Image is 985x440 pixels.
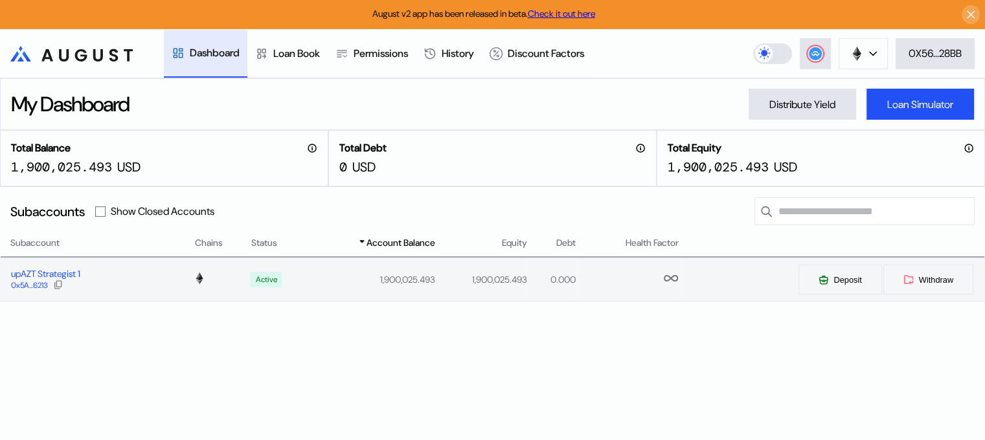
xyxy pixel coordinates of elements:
div: Dashboard [190,46,240,60]
h2: Total Debt [339,141,387,155]
a: History [416,30,482,78]
div: Loan Book [273,47,320,60]
span: Equity [502,236,527,250]
a: Loan Book [247,30,328,78]
div: Permissions [354,47,408,60]
label: Show Closed Accounts [111,204,214,218]
img: chain logo [194,272,205,284]
div: upAZT Strategist 1 [11,268,80,280]
h2: Total Equity [668,141,721,155]
button: Deposit [798,264,882,295]
div: 1,900,025.493 [11,159,112,175]
div: History [442,47,474,60]
div: 0X56...28BB [909,47,962,60]
div: Subaccounts [10,203,85,220]
div: 0 [339,159,347,175]
span: Deposit [833,275,861,285]
span: Account Balance [367,236,435,250]
button: Loan Simulator [866,89,974,120]
a: Discount Factors [482,30,592,78]
button: 0X56...28BB [896,38,975,69]
div: My Dashboard [11,91,129,118]
div: 0x5A...6213 [11,281,48,290]
button: Withdraw [883,264,974,295]
div: Discount Factors [508,47,584,60]
span: Health Factor [626,236,679,250]
button: Distribute Yield [749,89,856,120]
div: 1,900,025.493 [668,159,769,175]
span: August v2 app has been released in beta. [372,8,595,19]
div: Distribute Yield [769,98,835,111]
span: Status [251,236,277,250]
span: Withdraw [919,275,953,285]
td: 1,900,025.493 [308,258,436,301]
div: Loan Simulator [887,98,953,111]
span: Subaccount [10,236,60,250]
a: Check it out here [528,8,595,19]
div: USD [352,159,376,175]
a: Permissions [328,30,416,78]
img: chain logo [850,47,864,61]
span: Debt [556,236,576,250]
td: 0.000 [528,258,576,301]
h2: Total Balance [11,141,71,155]
a: Dashboard [164,30,247,78]
div: Active [255,275,277,284]
div: USD [117,159,141,175]
div: USD [774,159,797,175]
button: chain logo [839,38,888,69]
span: Chains [195,236,223,250]
td: 1,900,025.493 [436,258,528,301]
